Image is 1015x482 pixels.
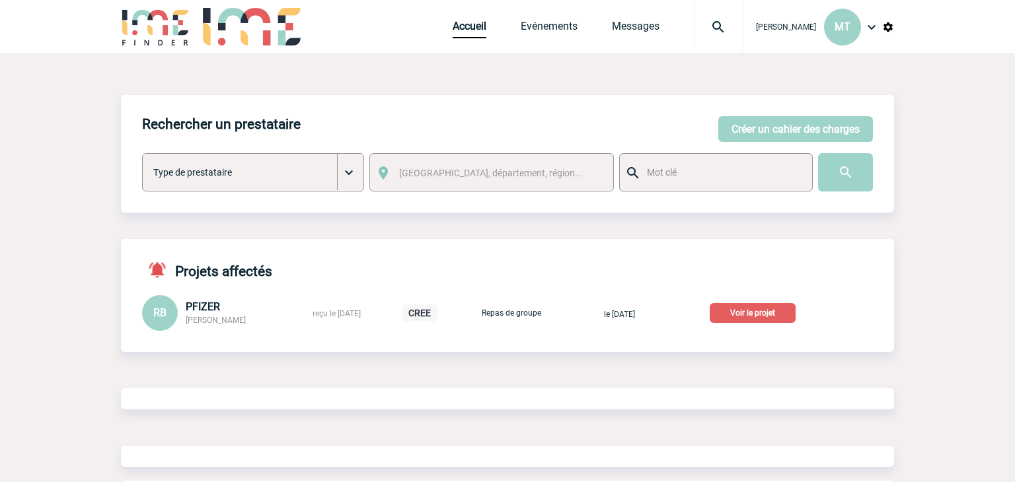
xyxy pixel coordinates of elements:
img: IME-Finder [121,8,190,46]
input: Mot clé [644,164,800,181]
input: Submit [818,153,873,191]
span: le [DATE] [604,310,635,319]
p: CREE [402,304,437,322]
span: MT [835,20,850,33]
a: Voir le projet [710,306,801,318]
p: Repas de groupe [478,308,545,318]
p: Voir le projet [710,303,796,323]
a: Evénements [521,20,578,38]
span: RB [153,306,167,319]
span: PFIZER [186,300,220,313]
a: Accueil [453,20,486,38]
h4: Rechercher un prestataire [142,116,301,132]
span: reçu le [DATE] [313,309,361,318]
span: [GEOGRAPHIC_DATA], département, région... [399,168,583,178]
a: Messages [612,20,659,38]
span: [PERSON_NAME] [186,316,246,325]
h4: Projets affectés [142,260,272,279]
span: [PERSON_NAME] [756,22,816,32]
img: notifications-active-24-px-r.png [147,260,175,279]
